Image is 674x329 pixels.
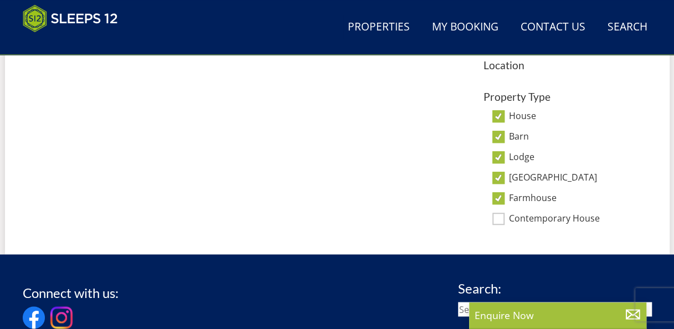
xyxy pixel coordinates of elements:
[509,193,643,205] label: Farmhouse
[23,306,45,328] img: Facebook
[17,39,133,48] iframe: Customer reviews powered by Trustpilot
[509,213,643,225] label: Contemporary House
[509,131,643,143] label: Barn
[509,152,643,164] label: Lodge
[509,111,643,123] label: House
[458,302,652,316] input: Search...
[458,281,652,295] h3: Search:
[483,59,643,71] h3: Location
[509,172,643,184] label: [GEOGRAPHIC_DATA]
[483,91,643,102] h3: Property Type
[343,15,414,40] a: Properties
[516,15,590,40] a: Contact Us
[428,15,503,40] a: My Booking
[475,308,641,322] p: Enquire Now
[23,4,118,32] img: Sleeps 12
[23,285,119,300] h3: Connect with us:
[50,306,73,328] img: Instagram
[603,15,652,40] a: Search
